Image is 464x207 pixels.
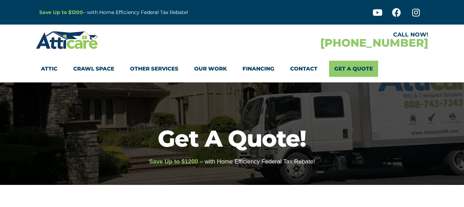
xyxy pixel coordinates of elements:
[232,32,428,38] div: CALL NOW!
[39,8,266,16] p: – with Home Efficiency Federal Tax Rebate!
[41,61,423,77] nav: Menu
[329,61,378,77] a: Get A Quote
[243,61,274,77] a: Financing
[41,61,57,77] a: Attic
[130,61,178,77] a: Other Services
[149,158,198,165] span: Save Up to $1200
[200,158,315,165] span: – with Home Efficiency Federal Tax Rebate!
[4,127,460,150] h1: Get A Quote!
[194,61,227,77] a: Our Work
[39,9,83,15] a: Save Up to $1200
[73,61,114,77] a: Crawl Space
[290,61,318,77] a: Contact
